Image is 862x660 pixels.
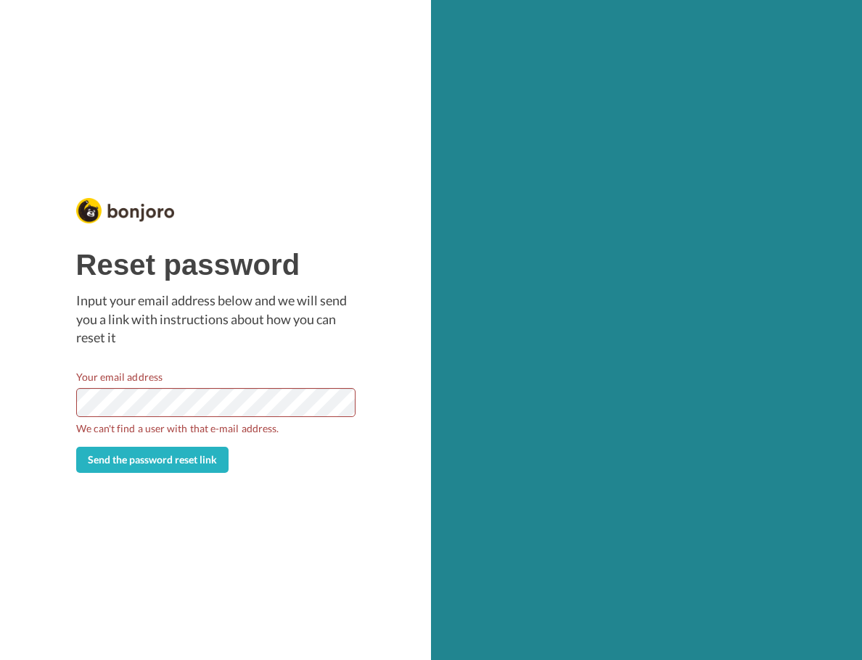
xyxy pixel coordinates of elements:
span: Send the password reset link [88,453,217,466]
button: Send the password reset link [76,447,229,473]
label: Your email address [76,369,163,384]
h1: Reset password [76,249,356,281]
p: Input your email address below and we will send you a link with instructions about how you can re... [76,292,356,347]
b: We can't find a user with that e-mail address. [76,421,356,436]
